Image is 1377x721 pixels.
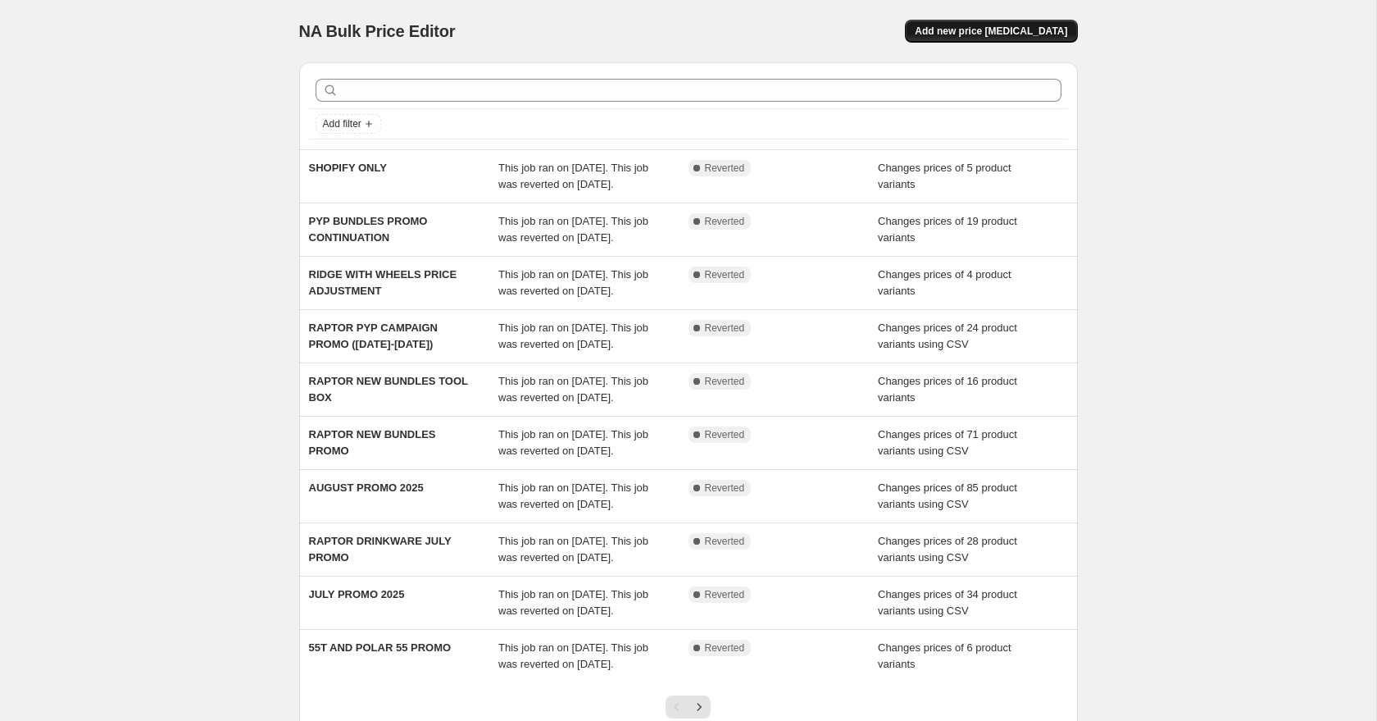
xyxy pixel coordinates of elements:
[309,641,452,654] span: 55T AND POLAR 55 PROMO
[705,535,745,548] span: Reverted
[878,322,1017,350] span: Changes prices of 24 product variants using CSV
[666,696,711,719] nav: Pagination
[498,375,648,404] span: This job ran on [DATE]. This job was reverted on [DATE].
[705,481,745,495] span: Reverted
[878,481,1017,510] span: Changes prices of 85 product variants using CSV
[705,162,745,175] span: Reverted
[705,641,745,655] span: Reverted
[878,535,1017,564] span: Changes prices of 28 product variants using CSV
[878,428,1017,457] span: Changes prices of 71 product variants using CSV
[878,215,1017,244] span: Changes prices of 19 product variants
[705,375,745,388] span: Reverted
[498,268,648,297] span: This job ran on [DATE]. This job was reverted on [DATE].
[498,588,648,617] span: This job ran on [DATE]. This job was reverted on [DATE].
[905,20,1077,43] button: Add new price [MEDICAL_DATA]
[309,375,468,404] span: RAPTOR NEW BUNDLES TOOL BOX
[878,162,1011,190] span: Changes prices of 5 product variants
[498,535,648,564] span: This job ran on [DATE]. This job was reverted on [DATE].
[309,268,457,297] span: RIDGE WITH WHEELS PRICE ADJUSTMENT
[705,322,745,335] span: Reverted
[498,162,648,190] span: This job ran on [DATE]. This job was reverted on [DATE].
[878,641,1011,670] span: Changes prices of 6 product variants
[299,22,456,40] span: NA Bulk Price Editor
[705,588,745,601] span: Reverted
[498,481,648,510] span: This job ran on [DATE]. This job was reverted on [DATE].
[878,588,1017,617] span: Changes prices of 34 product variants using CSV
[878,375,1017,404] span: Changes prices of 16 product variants
[705,215,745,228] span: Reverted
[316,114,381,134] button: Add filter
[498,641,648,670] span: This job ran on [DATE]. This job was reverted on [DATE].
[498,215,648,244] span: This job ran on [DATE]. This job was reverted on [DATE].
[705,268,745,281] span: Reverted
[309,588,405,600] span: JULY PROMO 2025
[498,428,648,457] span: This job ran on [DATE]. This job was reverted on [DATE].
[309,481,424,494] span: AUGUST PROMO 2025
[915,25,1067,38] span: Add new price [MEDICAL_DATA]
[309,428,436,457] span: RAPTOR NEW BUNDLES PROMO
[309,322,438,350] span: RAPTOR PYP CAMPAIGN PROMO ([DATE]-[DATE])
[688,696,711,719] button: Next
[498,322,648,350] span: This job ran on [DATE]. This job was reverted on [DATE].
[309,162,387,174] span: SHOPIFY ONLY
[878,268,1011,297] span: Changes prices of 4 product variants
[309,215,428,244] span: PYP BUNDLES PROMO CONTINUATION
[323,117,361,130] span: Add filter
[705,428,745,441] span: Reverted
[309,535,452,564] span: RAPTOR DRINKWARE JULY PROMO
